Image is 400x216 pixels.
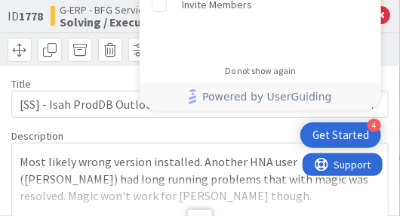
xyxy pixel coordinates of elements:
span: G-ERP - BFG Service [60,4,164,16]
b: 1778 [19,8,43,23]
div: Open Get Started checklist, remaining modules: 4 [300,122,381,148]
b: Solving / Executing [60,16,164,28]
input: type card name here... [11,91,389,118]
div: Footer [140,83,381,110]
p: Most likely wrong version installed. Another HNA user ([PERSON_NAME]) had long running problems t... [20,153,380,205]
div: 4 [368,119,381,132]
label: Title [11,77,31,91]
span: Support [32,2,69,20]
a: Powered by UserGuiding [147,83,374,110]
div: Get Started [312,128,369,143]
span: ID [8,7,43,25]
div: Do not show again [225,65,296,77]
span: Description [11,129,63,143]
span: Powered by UserGuiding [202,88,332,106]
